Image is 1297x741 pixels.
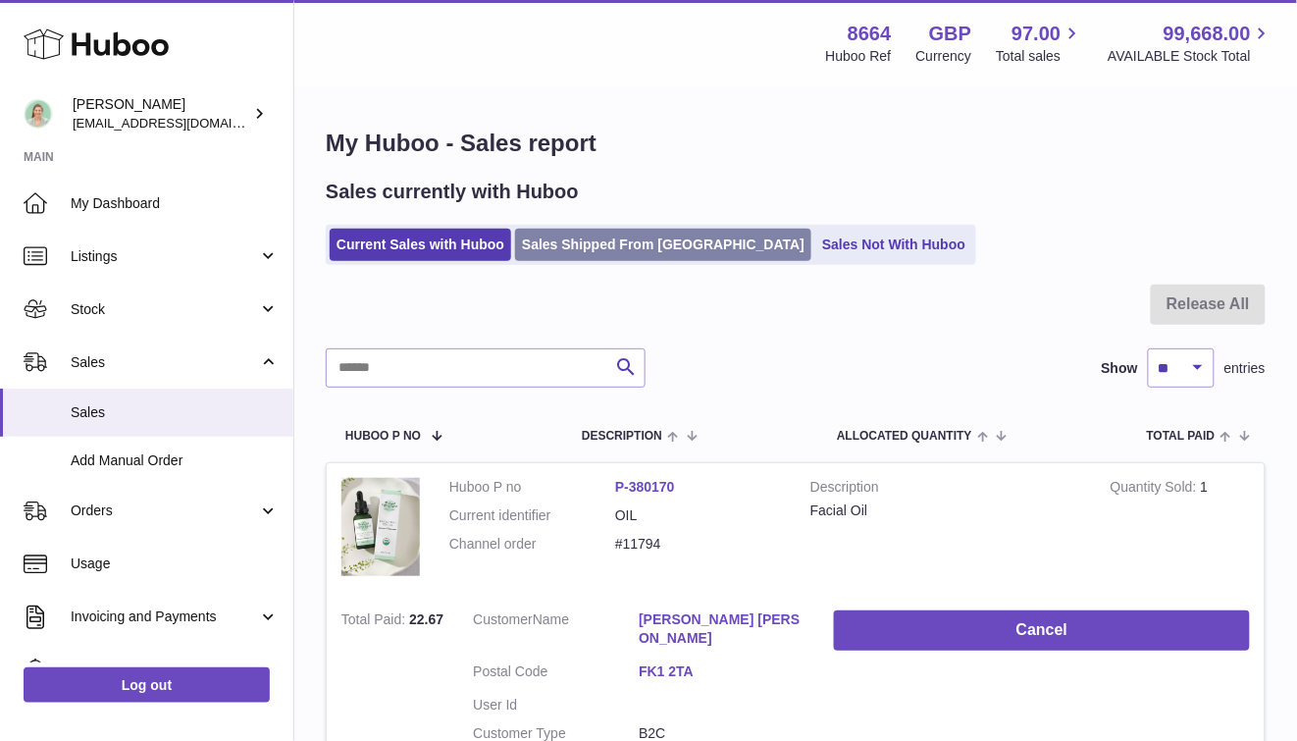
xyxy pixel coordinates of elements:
h2: Sales currently with Huboo [326,179,579,205]
dt: Postal Code [473,662,639,686]
div: [PERSON_NAME] [73,95,249,132]
a: P-380170 [615,479,675,495]
dt: Huboo P no [449,478,615,497]
div: Huboo Ref [826,47,892,66]
label: Show [1102,359,1138,378]
span: Huboo P no [345,430,421,443]
a: Sales Shipped From [GEOGRAPHIC_DATA] [515,229,811,261]
img: hello@thefacialcuppingexpert.com [24,99,53,129]
strong: Quantity Sold [1111,479,1201,500]
strong: Description [810,478,1081,502]
span: 97.00 [1012,21,1061,47]
img: 86641712262092.png [341,478,420,577]
span: Sales [71,353,258,372]
span: ALLOCATED Quantity [837,430,972,443]
dd: #11794 [615,535,781,554]
span: Total paid [1147,430,1216,443]
dt: Channel order [449,535,615,554]
div: Currency [916,47,972,66]
dt: Current identifier [449,506,615,525]
span: Cases [71,661,279,679]
span: Invoicing and Payments [71,608,258,626]
div: Facial Oil [810,502,1081,520]
dt: Name [473,610,639,653]
dd: OIL [615,506,781,525]
strong: Total Paid [341,611,409,632]
span: Sales [71,403,279,422]
a: 97.00 Total sales [996,21,1083,66]
span: Usage [71,555,279,573]
a: Current Sales with Huboo [330,229,511,261]
strong: GBP [929,21,971,47]
span: AVAILABLE Stock Total [1108,47,1273,66]
a: [PERSON_NAME] [PERSON_NAME] [639,610,804,648]
span: Orders [71,502,258,520]
button: Cancel [834,610,1250,651]
span: Description [582,430,662,443]
a: 99,668.00 AVAILABLE Stock Total [1108,21,1273,66]
span: Listings [71,247,258,266]
a: Log out [24,667,270,703]
span: Total sales [996,47,1083,66]
dt: User Id [473,696,639,715]
span: 22.67 [409,611,443,627]
span: [EMAIL_ADDRESS][DOMAIN_NAME] [73,115,288,131]
span: Stock [71,300,258,319]
a: FK1 2TA [639,662,804,681]
span: My Dashboard [71,194,279,213]
td: 1 [1096,463,1265,597]
strong: 8664 [848,21,892,47]
span: Add Manual Order [71,451,279,470]
span: Customer [473,611,533,627]
a: Sales Not With Huboo [815,229,972,261]
h1: My Huboo - Sales report [326,128,1266,159]
span: 99,668.00 [1164,21,1251,47]
span: entries [1224,359,1266,378]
